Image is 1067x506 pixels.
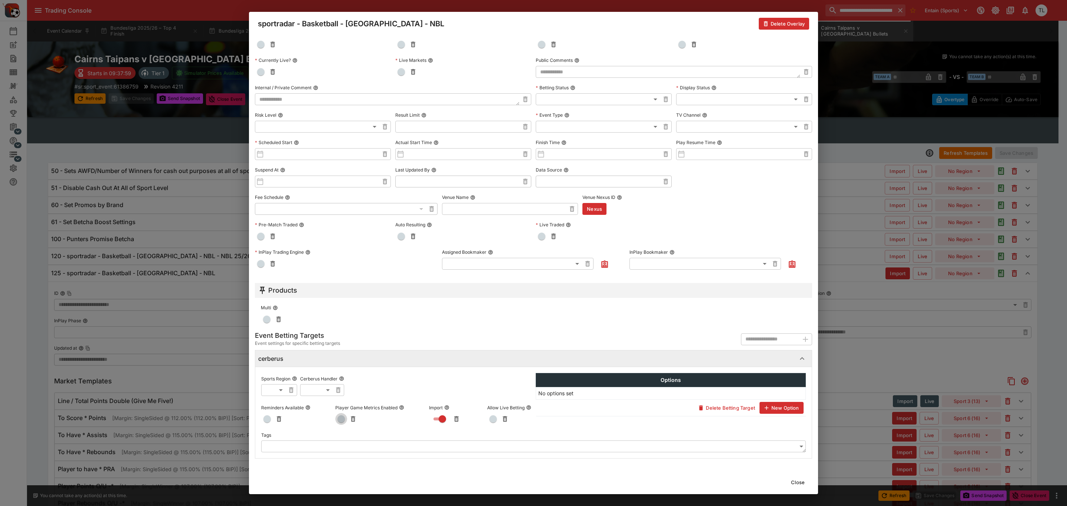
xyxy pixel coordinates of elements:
[258,355,283,363] h6: cerberus
[292,58,298,63] button: Currently Live?
[255,167,279,173] p: Suspend At
[536,57,573,63] p: Public Comments
[395,112,420,118] p: Result Limit
[759,18,809,30] button: Delete Overlay
[536,139,560,146] p: Finish Time
[442,194,469,200] p: Venue Name
[294,140,299,145] button: Scheduled Start
[335,405,398,411] p: Player Game Metrics Enabled
[536,84,569,91] p: Betting Status
[536,222,564,228] p: Live Traded
[255,340,340,347] span: Event settings for specific betting targets
[470,195,475,200] button: Venue Name
[280,167,285,173] button: Suspend At
[582,194,615,200] p: Venue Nexus ID
[273,305,278,310] button: Multi
[669,250,675,255] button: InPlay Bookmaker
[255,222,298,228] p: Pre-Match Traded
[261,304,271,311] p: Multi
[255,57,291,63] p: Currently Live?
[431,167,436,173] button: Last Updated By
[255,84,312,91] p: Internal / Private Comment
[339,376,344,381] button: Cerberus Handler
[299,222,304,227] button: Pre-Match Traded
[526,405,531,410] button: Allow Live Betting
[676,84,710,91] p: Display Status
[711,85,717,90] button: Display Status
[292,376,297,381] button: Sports Region
[598,258,611,271] button: Assign to Me
[395,222,425,228] p: Auto Resulting
[429,405,443,411] p: Import
[702,113,707,118] button: TV Channel
[570,85,575,90] button: Betting Status
[785,258,799,271] button: Assign to Me
[676,139,715,146] p: Play Resume Time
[442,249,486,255] p: Assigned Bookmaker
[255,112,276,118] p: Risk Level
[305,405,310,410] button: Reminders Available
[285,195,290,200] button: Fee Schedule
[629,249,668,255] p: InPlay Bookmaker
[255,249,304,255] p: InPlay Trading Engine
[305,250,310,255] button: InPlay Trading Engine
[536,112,563,118] p: Event Type
[255,139,292,146] p: Scheduled Start
[487,405,525,411] p: Allow Live Betting
[395,139,432,146] p: Actual Start Time
[564,113,569,118] button: Event Type
[617,195,622,200] button: Venue Nexus ID
[261,432,271,438] p: Tags
[536,387,806,400] td: No options set
[787,476,809,488] button: Close
[444,405,449,410] button: Import
[395,167,430,173] p: Last Updated By
[676,112,701,118] p: TV Channel
[261,405,304,411] p: Reminders Available
[574,58,579,63] button: Public Comments
[536,167,562,173] p: Data Source
[255,194,283,200] p: Fee Schedule
[421,113,426,118] button: Result Limit
[278,113,283,118] button: Risk Level
[399,405,404,410] button: Player Game Metrics Enabled
[428,58,433,63] button: Live Markets
[255,331,340,340] h5: Event Betting Targets
[564,167,569,173] button: Data Source
[694,402,759,414] button: Delete Betting Target
[300,376,338,382] p: Cerberus Handler
[313,85,318,90] button: Internal / Private Comment
[433,140,439,145] button: Actual Start Time
[582,203,606,215] button: Nexus
[536,373,806,387] th: Options
[268,286,297,294] h5: Products
[258,19,444,29] h4: sportradar - Basketball - [GEOGRAPHIC_DATA] - NBL
[261,376,290,382] p: Sports Region
[759,402,804,414] button: New Option
[395,57,426,63] p: Live Markets
[717,140,722,145] button: Play Resume Time
[427,222,432,227] button: Auto Resulting
[566,222,571,227] button: Live Traded
[561,140,566,145] button: Finish Time
[488,250,493,255] button: Assigned Bookmaker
